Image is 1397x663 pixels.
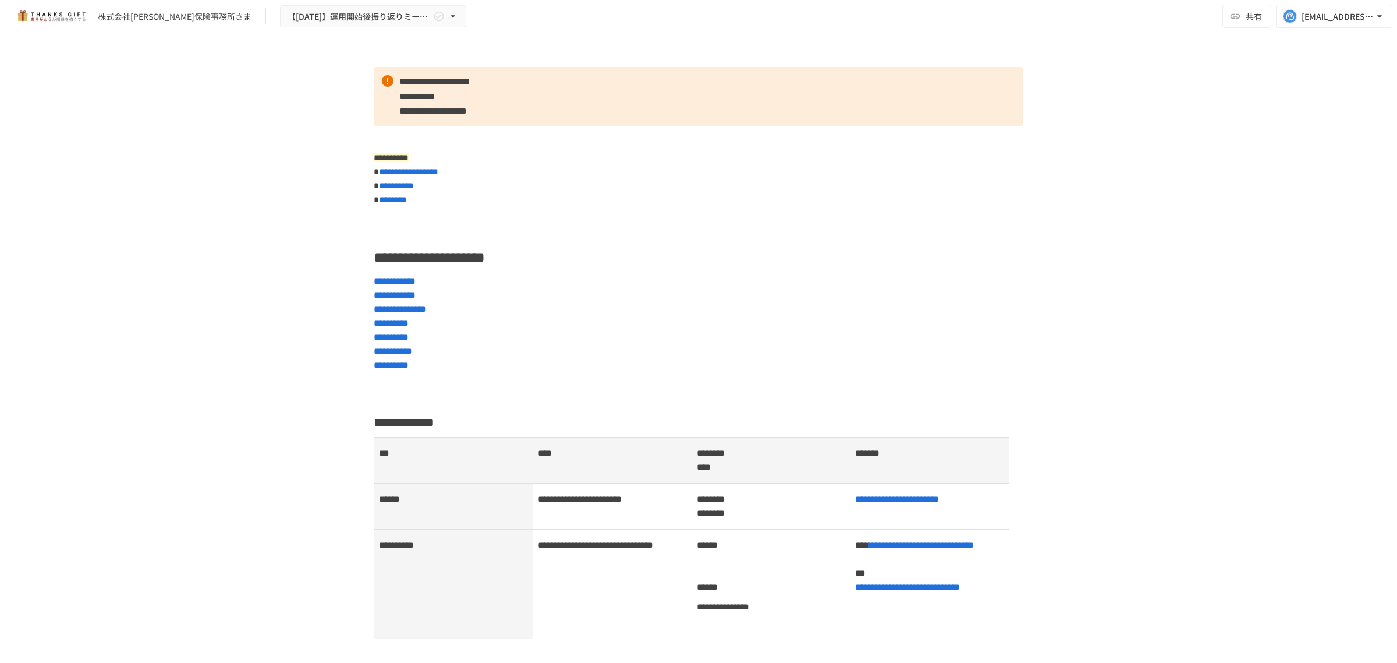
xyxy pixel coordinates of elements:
span: 【[DATE]】運用開始後振り返りミーティング [288,9,431,24]
button: [EMAIL_ADDRESS][DOMAIN_NAME] [1276,5,1392,28]
button: 共有 [1222,5,1271,28]
div: 株式会社[PERSON_NAME]保険事務所さま [98,10,251,23]
button: 【[DATE]】運用開始後振り返りミーティング [280,5,466,28]
span: 共有 [1246,10,1262,23]
div: [EMAIL_ADDRESS][DOMAIN_NAME] [1302,9,1374,24]
img: mMP1OxWUAhQbsRWCurg7vIHe5HqDpP7qZo7fRoNLXQh [14,7,88,26]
